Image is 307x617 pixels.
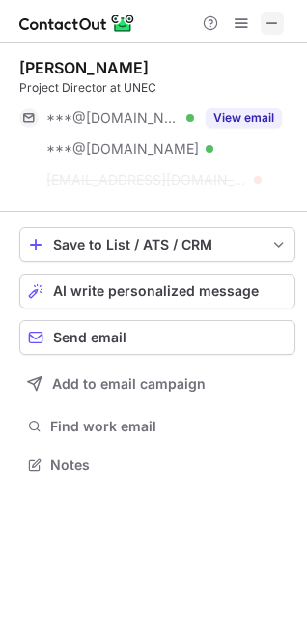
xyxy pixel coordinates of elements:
span: [EMAIL_ADDRESS][DOMAIN_NAME] [46,171,247,189]
button: save-profile-one-click [19,227,295,262]
span: ***@[DOMAIN_NAME] [46,140,199,158]
div: [PERSON_NAME] [19,58,149,77]
span: Add to email campaign [52,376,206,392]
span: ***@[DOMAIN_NAME] [46,109,180,127]
span: Notes [50,456,288,474]
button: Reveal Button [206,108,282,128]
button: AI write personalized message [19,274,295,308]
button: Notes [19,452,295,479]
div: Save to List / ATS / CRM [53,237,262,252]
span: Find work email [50,418,288,435]
button: Find work email [19,413,295,440]
span: AI write personalized message [53,283,259,299]
button: Send email [19,320,295,355]
button: Add to email campaign [19,367,295,401]
img: ContactOut v5.3.10 [19,12,135,35]
span: Send email [53,330,126,345]
div: Project Director at UNEC [19,79,295,97]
